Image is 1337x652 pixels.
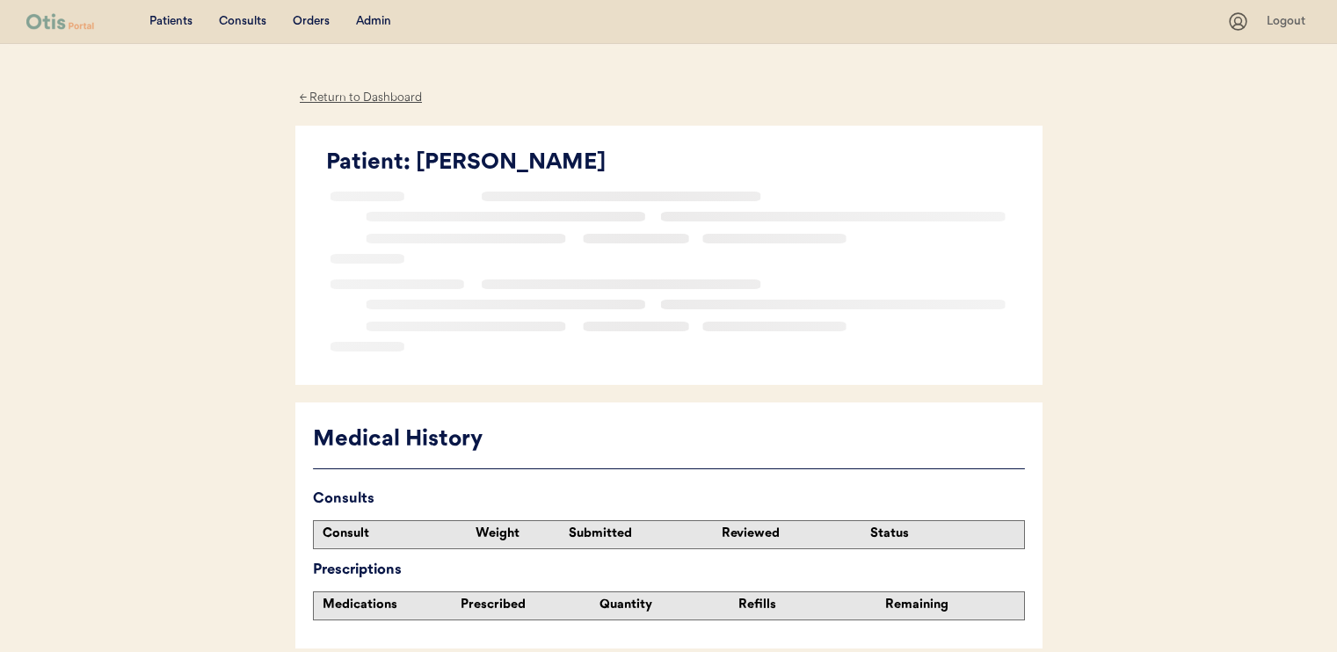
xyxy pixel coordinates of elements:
[885,597,1023,614] div: Remaining
[870,525,1014,543] div: Status
[599,597,738,614] div: Quantity
[219,13,266,31] div: Consults
[461,597,599,614] div: Prescribed
[313,424,1025,457] div: Medical History
[323,597,461,614] div: Medications
[323,525,467,543] div: Consult
[476,525,564,543] div: Weight
[569,525,713,543] div: Submitted
[722,525,866,543] div: Reviewed
[326,147,1025,180] div: Patient: [PERSON_NAME]
[1267,13,1311,31] div: Logout
[313,487,1025,511] div: Consults
[293,13,330,31] div: Orders
[738,597,876,614] div: Refills
[313,558,1025,583] div: Prescriptions
[149,13,193,31] div: Patients
[356,13,391,31] div: Admin
[295,88,427,108] div: ← Return to Dashboard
